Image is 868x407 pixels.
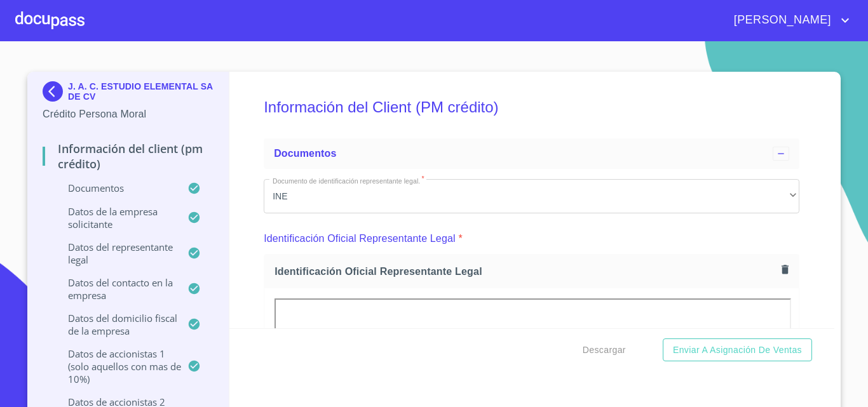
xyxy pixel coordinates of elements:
h5: Información del Client (PM crédito) [264,81,799,133]
p: Datos del representante legal [43,241,187,266]
p: Datos de accionistas 1 (solo aquellos con mas de 10%) [43,347,187,385]
span: Identificación Oficial Representante Legal [275,265,776,278]
p: Documentos [43,182,187,194]
p: Identificación Oficial Representante Legal [264,231,456,246]
p: Datos del domicilio fiscal de la empresa [43,312,187,337]
div: J. A. C. ESTUDIO ELEMENTAL SA DE CV [43,81,214,107]
span: Documentos [274,148,336,159]
button: Descargar [578,338,631,362]
div: INE [264,179,799,213]
div: Documentos [264,138,799,169]
span: Enviar a Asignación de Ventas [673,342,802,358]
button: account of current user [724,10,853,30]
span: [PERSON_NAME] [724,10,837,30]
p: Datos del contacto en la empresa [43,276,187,302]
img: Docupass spot blue [43,81,68,102]
p: Información del Client (PM crédito) [43,141,214,171]
button: Enviar a Asignación de Ventas [663,338,812,362]
p: Datos de la empresa solicitante [43,205,187,230]
p: Crédito Persona Moral [43,107,214,122]
span: Descargar [583,342,626,358]
p: J. A. C. ESTUDIO ELEMENTAL SA DE CV [68,81,214,102]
